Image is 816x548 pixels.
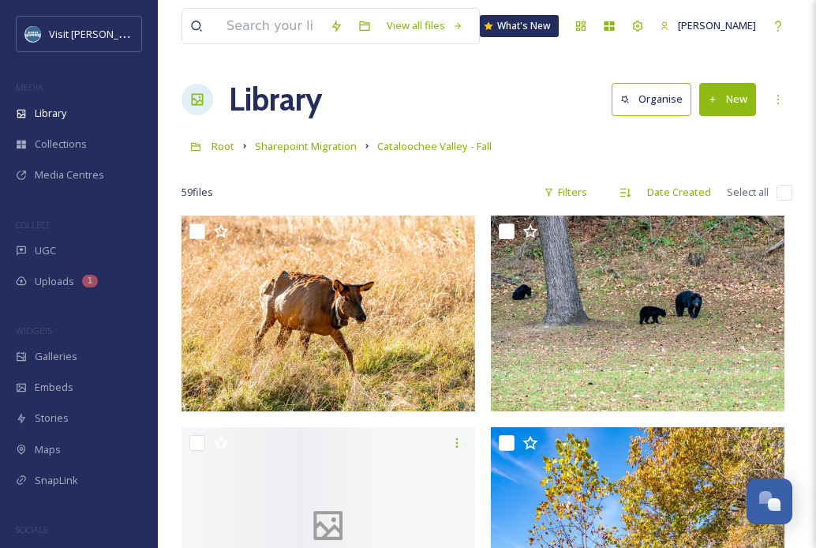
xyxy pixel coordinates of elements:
[35,243,56,258] span: UGC
[727,185,769,200] span: Select all
[35,167,104,182] span: Media Centres
[652,10,764,41] a: [PERSON_NAME]
[49,26,149,41] span: Visit [PERSON_NAME]
[25,26,41,42] img: images.png
[699,83,756,115] button: New
[639,177,719,208] div: Date Created
[747,479,792,524] button: Open Chat
[35,106,66,121] span: Library
[35,380,73,395] span: Embeds
[35,274,74,289] span: Uploads
[612,83,691,115] button: Organise
[491,216,784,411] img: cataloocheevalley-48.jpg
[229,76,322,123] a: Library
[211,137,234,156] a: Root
[379,10,471,41] a: View all files
[182,185,213,200] span: 59 file s
[82,275,98,287] div: 1
[16,219,50,231] span: COLLECT
[16,524,47,535] span: SOCIALS
[35,411,69,426] span: Stories
[219,9,322,43] input: Search your library
[377,137,492,156] a: Cataloochee Valley - Fall
[255,139,357,153] span: Sharepoint Migration
[211,139,234,153] span: Root
[35,137,87,152] span: Collections
[16,81,43,93] span: MEDIA
[536,177,595,208] div: Filters
[35,442,61,457] span: Maps
[377,139,492,153] span: Cataloochee Valley - Fall
[255,137,357,156] a: Sharepoint Migration
[182,216,475,411] img: cataloocheevalley-49.jpg
[480,15,559,37] a: What's New
[35,473,78,488] span: SnapLink
[678,18,756,32] span: [PERSON_NAME]
[16,325,52,336] span: WIDGETS
[35,349,77,364] span: Galleries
